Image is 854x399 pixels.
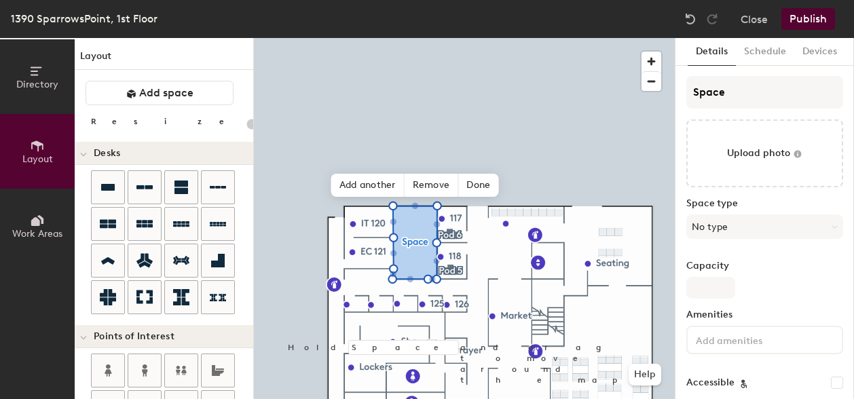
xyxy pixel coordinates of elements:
[94,331,174,342] span: Points of Interest
[693,331,815,347] input: Add amenities
[91,116,241,127] div: Resize
[736,38,794,66] button: Schedule
[688,38,736,66] button: Details
[705,12,719,26] img: Redo
[794,38,845,66] button: Devices
[781,8,835,30] button: Publish
[686,198,843,209] label: Space type
[75,49,253,70] h1: Layout
[405,174,459,197] span: Remove
[139,86,193,100] span: Add space
[86,81,234,105] button: Add space
[16,79,58,90] span: Directory
[686,309,843,320] label: Amenities
[458,174,498,197] span: Done
[94,148,120,159] span: Desks
[686,377,735,388] label: Accessible
[11,10,157,27] div: 1390 SparrowsPoint, 1st Floor
[22,153,53,165] span: Layout
[12,228,62,240] span: Work Areas
[331,174,405,197] span: Add another
[629,364,661,385] button: Help
[684,12,697,26] img: Undo
[741,8,768,30] button: Close
[686,119,843,187] button: Upload photo
[686,214,843,239] button: No type
[686,261,843,271] label: Capacity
